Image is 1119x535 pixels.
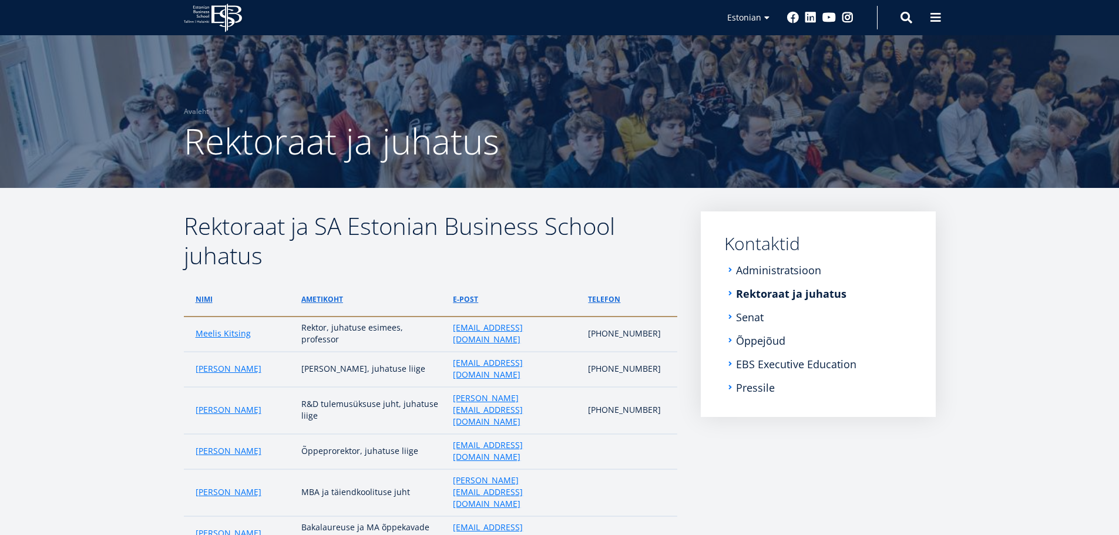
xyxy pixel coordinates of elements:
[453,475,576,510] a: [PERSON_NAME][EMAIL_ADDRESS][DOMAIN_NAME]
[301,322,441,345] p: Rektor, juhatuse esimees, professor
[196,294,213,305] a: Nimi
[453,322,576,345] a: [EMAIL_ADDRESS][DOMAIN_NAME]
[295,352,447,387] td: [PERSON_NAME], juhatuse liige
[724,235,912,253] a: Kontaktid
[453,294,478,305] a: e-post
[453,392,576,428] a: [PERSON_NAME][EMAIL_ADDRESS][DOMAIN_NAME]
[842,12,853,23] a: Instagram
[295,387,447,434] td: R&D tulemusüksuse juht, juhatuse liige
[196,363,261,375] a: [PERSON_NAME]
[184,211,677,270] h2: Rektoraat ja SA Estonian Business School juhatus
[736,288,846,300] a: Rektoraat ja juhatus
[736,382,775,393] a: Pressile
[453,357,576,381] a: [EMAIL_ADDRESS][DOMAIN_NAME]
[787,12,799,23] a: Facebook
[196,328,251,339] a: Meelis Kitsing
[453,439,576,463] a: [EMAIL_ADDRESS][DOMAIN_NAME]
[736,311,764,323] a: Senat
[295,434,447,469] td: Õppeprorektor, juhatuse liige
[588,328,665,339] p: [PHONE_NUMBER]
[736,264,821,276] a: Administratsioon
[822,12,836,23] a: Youtube
[184,106,209,117] a: Avaleht
[196,445,261,457] a: [PERSON_NAME]
[805,12,816,23] a: Linkedin
[588,294,620,305] a: telefon
[196,404,261,416] a: [PERSON_NAME]
[301,294,343,305] a: ametikoht
[295,469,447,516] td: MBA ja täiendkoolituse juht
[196,486,261,498] a: [PERSON_NAME]
[736,335,785,346] a: Õppejõud
[184,117,499,165] span: Rektoraat ja juhatus
[582,352,677,387] td: [PHONE_NUMBER]
[582,387,677,434] td: [PHONE_NUMBER]
[736,358,856,370] a: EBS Executive Education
